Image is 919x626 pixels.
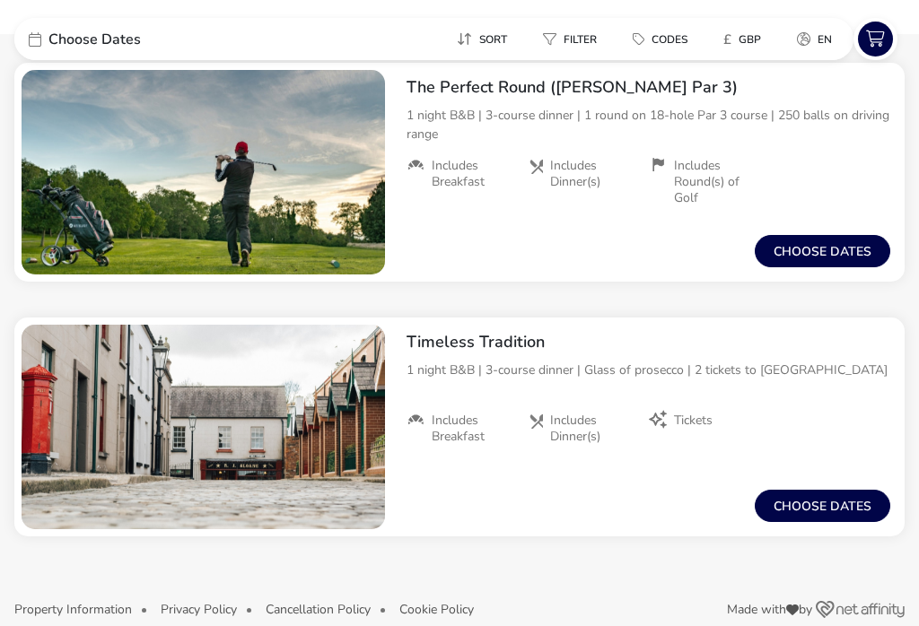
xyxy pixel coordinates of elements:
[399,603,474,616] button: Cookie Policy
[14,18,284,60] div: Choose Dates
[564,32,597,47] span: Filter
[755,235,890,267] button: Choose dates
[432,158,513,190] span: Includes Breakfast
[550,413,635,445] span: Includes Dinner(s)
[161,603,237,616] button: Privacy Policy
[22,70,385,274] swiper-slide: 1 / 1
[14,603,132,616] button: Property Information
[783,26,853,52] naf-pibe-menu-bar-item: en
[709,26,783,52] naf-pibe-menu-bar-item: £GBP
[755,490,890,522] button: Choose dates
[674,413,713,429] span: Tickets
[652,32,687,47] span: Codes
[529,26,611,52] button: Filter
[529,26,618,52] naf-pibe-menu-bar-item: Filter
[392,63,905,221] div: The Perfect Round ([PERSON_NAME] Par 3)1 night B&B | 3-course dinner | 1 round on 18-hole Par 3 c...
[407,361,890,379] p: 1 night B&B | 3-course dinner | Glass of prosecco | 2 tickets to [GEOGRAPHIC_DATA]
[48,32,141,47] span: Choose Dates
[783,26,846,52] button: en
[739,32,761,47] span: GBP
[818,32,832,47] span: en
[723,30,731,48] i: £
[550,158,635,190] span: Includes Dinner(s)
[618,26,709,52] naf-pibe-menu-bar-item: Codes
[392,317,905,459] div: Timeless Tradition1 night B&B | 3-course dinner | Glass of prosecco | 2 tickets to [GEOGRAPHIC_DA...
[22,325,385,529] swiper-slide: 1 / 1
[432,413,513,445] span: Includes Breakfast
[442,26,529,52] naf-pibe-menu-bar-item: Sort
[407,332,890,352] h2: Timeless Tradition
[709,26,775,52] button: £GBP
[407,77,890,98] h2: The Perfect Round ([PERSON_NAME] Par 3)
[479,32,507,47] span: Sort
[407,106,890,143] p: 1 night B&B | 3-course dinner | 1 round on 18-hole Par 3 course | 250 balls on driving range
[727,604,812,616] span: Made with by
[674,158,756,207] span: Includes Round(s) of Golf
[266,603,371,616] button: Cancellation Policy
[618,26,702,52] button: Codes
[442,26,521,52] button: Sort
